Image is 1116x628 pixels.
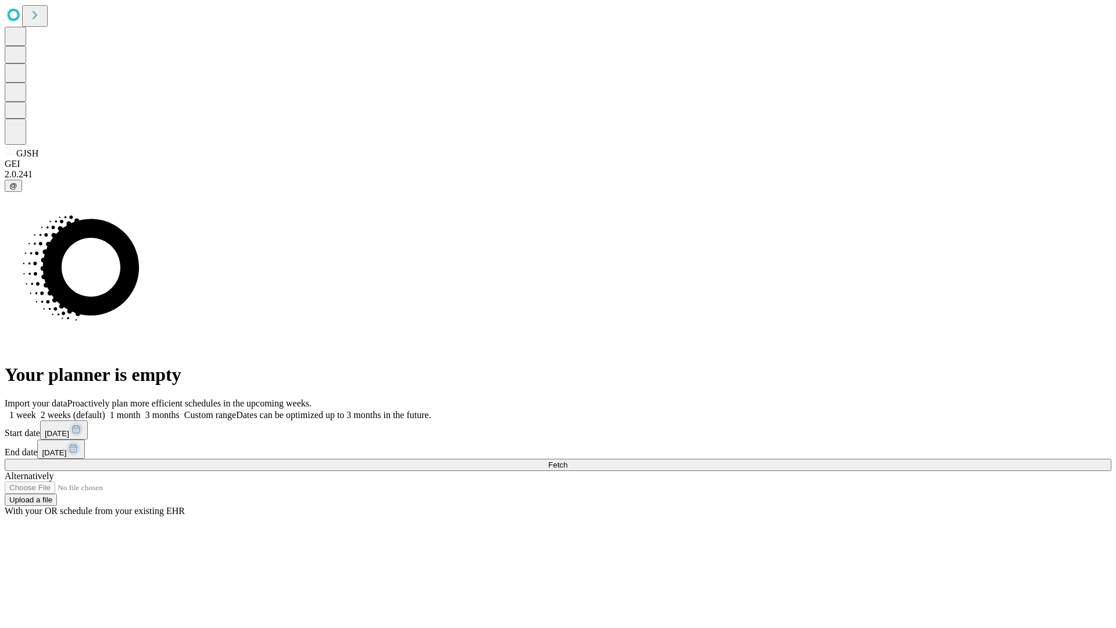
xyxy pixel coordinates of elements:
span: 2 weeks (default) [41,410,105,420]
span: Fetch [548,461,567,469]
span: Proactively plan more efficient schedules in the upcoming weeks. [67,398,312,408]
span: 1 week [9,410,36,420]
button: [DATE] [40,420,88,440]
div: Start date [5,420,1111,440]
span: [DATE] [42,448,66,457]
div: 2.0.241 [5,169,1111,180]
button: Upload a file [5,494,57,506]
button: @ [5,180,22,192]
span: Custom range [184,410,236,420]
span: 1 month [110,410,141,420]
button: Fetch [5,459,1111,471]
span: [DATE] [45,429,69,438]
button: [DATE] [37,440,85,459]
div: End date [5,440,1111,459]
span: 3 months [145,410,180,420]
span: Alternatively [5,471,53,481]
span: Dates can be optimized up to 3 months in the future. [236,410,431,420]
span: GJSH [16,148,38,158]
span: With your OR schedule from your existing EHR [5,506,185,516]
span: Import your data [5,398,67,408]
span: @ [9,181,17,190]
div: GEI [5,159,1111,169]
h1: Your planner is empty [5,364,1111,386]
